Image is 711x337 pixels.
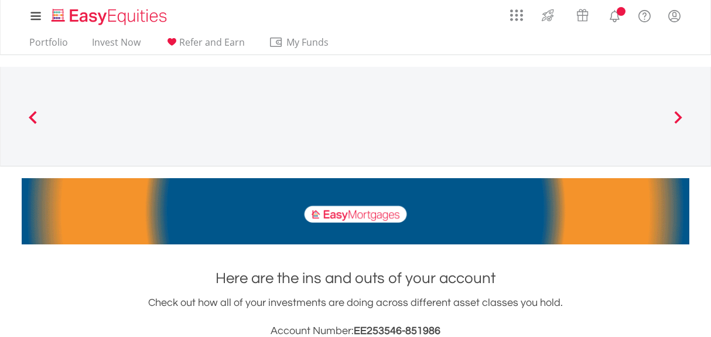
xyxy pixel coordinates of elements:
[565,3,600,25] a: Vouchers
[49,7,172,26] img: EasyEquities_Logo.png
[47,3,172,26] a: Home page
[630,3,659,26] a: FAQ's and Support
[25,36,73,55] a: Portfolio
[87,36,145,55] a: Invest Now
[22,178,689,244] img: EasyMortage Promotion Banner
[659,3,689,29] a: My Profile
[573,6,592,25] img: vouchers-v2.svg
[179,36,245,49] span: Refer and Earn
[503,3,531,22] a: AppsGrid
[510,9,523,22] img: grid-menu-icon.svg
[22,268,689,289] h1: Here are the ins and outs of your account
[160,36,249,55] a: Refer and Earn
[600,3,630,26] a: Notifications
[269,35,346,50] span: My Funds
[538,6,558,25] img: thrive-v2.svg
[354,325,440,336] span: EE253546-851986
